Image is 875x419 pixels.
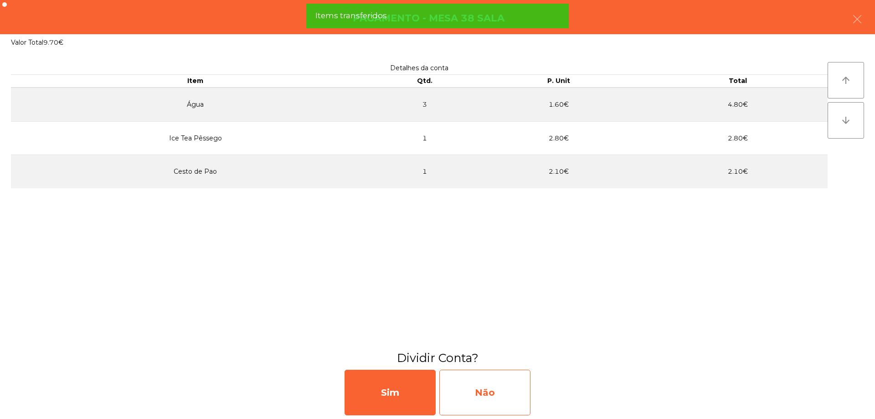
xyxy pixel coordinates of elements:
[649,88,828,122] td: 4.80€
[11,75,380,88] th: Item
[840,75,851,86] i: arrow_upward
[380,121,469,155] td: 1
[390,64,448,72] span: Detalhes da conta
[828,102,864,139] button: arrow_downward
[43,38,63,47] span: 9.70€
[649,121,828,155] td: 2.80€
[11,155,380,188] td: Cesto de Pao
[345,370,436,415] div: Sim
[315,10,387,21] span: Items transferidos
[7,350,868,366] h3: Dividir Conta?
[828,62,864,98] button: arrow_upward
[840,115,851,126] i: arrow_downward
[469,121,649,155] td: 2.80€
[380,88,469,122] td: 3
[649,155,828,188] td: 2.10€
[469,155,649,188] td: 2.10€
[469,75,649,88] th: P. Unit
[380,155,469,188] td: 1
[649,75,828,88] th: Total
[11,121,380,155] td: Ice Tea Pêssego
[469,88,649,122] td: 1.60€
[380,75,469,88] th: Qtd.
[11,88,380,122] td: Água
[439,370,530,415] div: Não
[11,38,43,47] span: Valor Total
